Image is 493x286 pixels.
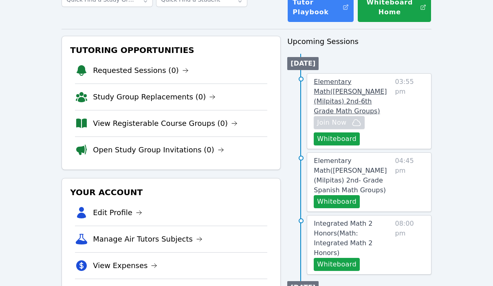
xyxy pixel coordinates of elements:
[93,118,238,129] a: View Registerable Course Groups (0)
[287,57,319,70] li: [DATE]
[314,156,392,195] a: Elementary Math([PERSON_NAME] (Milpitas) 2nd- Grade Spanish Math Groups)
[317,118,346,128] span: Join Now
[314,258,360,271] button: Whiteboard
[314,219,392,258] a: Integrated Math 2 Honors(Math: Integrated Math 2 Honors)
[314,78,387,115] span: Elementary Math ( [PERSON_NAME] (Milpitas) 2nd-6th Grade Math Groups )
[68,185,274,200] h3: Your Account
[287,36,431,47] h3: Upcoming Sessions
[93,260,157,271] a: View Expenses
[314,220,372,257] span: Integrated Math 2 Honors ( Math: Integrated Math 2 Honors )
[395,219,424,271] span: 08:00 pm
[314,157,387,194] span: Elementary Math ( [PERSON_NAME] (Milpitas) 2nd- Grade Spanish Math Groups )
[93,91,216,103] a: Study Group Replacements (0)
[93,233,202,245] a: Manage Air Tutors Subjects
[93,207,142,218] a: Edit Profile
[314,195,360,208] button: Whiteboard
[314,132,360,145] button: Whiteboard
[93,144,224,156] a: Open Study Group Invitations (0)
[395,156,424,208] span: 04:45 pm
[395,77,424,145] span: 03:55 pm
[68,43,274,57] h3: Tutoring Opportunities
[93,65,189,76] a: Requested Sessions (0)
[314,77,392,116] a: Elementary Math([PERSON_NAME] (Milpitas) 2nd-6th Grade Math Groups)
[314,116,364,129] button: Join Now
